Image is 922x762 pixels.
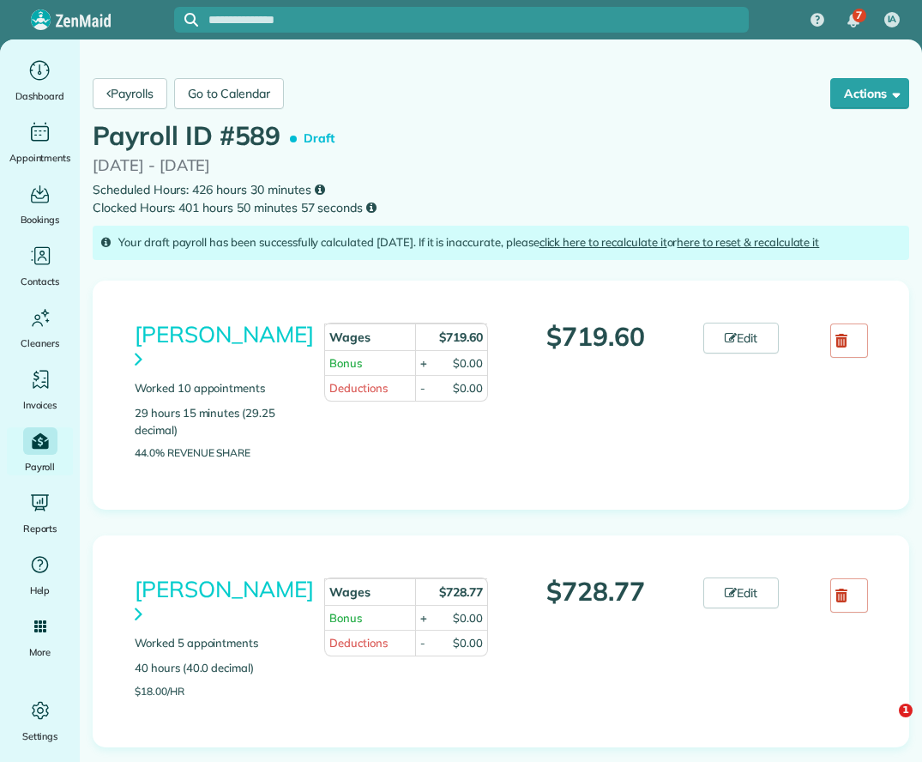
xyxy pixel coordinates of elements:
[7,366,73,414] a: Invoices
[830,78,909,109] button: Actions
[453,380,483,396] div: $0.00
[7,489,73,537] a: Reports
[135,380,298,397] p: Worked 10 appointments
[324,375,415,401] td: Deductions
[30,582,51,599] span: Help
[93,78,167,109] a: Payrolls
[293,124,341,154] span: Draft
[420,380,425,396] div: -
[7,551,73,599] a: Help
[677,235,819,249] a: here to reset & recalculate it
[135,686,298,697] p: $18.00/hr
[21,211,60,228] span: Bookings
[7,304,73,352] a: Cleaners
[135,405,298,438] p: 29 hours 15 minutes (29.25 decimal)
[7,242,73,290] a: Contacts
[9,149,71,166] span: Appointments
[324,605,415,631] td: Bonus
[184,13,198,27] svg: Focus search
[324,630,415,656] td: Deductions
[22,728,58,745] span: Settings
[453,610,483,626] div: $0.00
[7,697,73,745] a: Settings
[7,57,73,105] a: Dashboard
[93,226,909,260] div: Your draft payroll has been successfully calculated [DATE]. If it is inaccurate, please or
[888,13,897,27] span: IA
[439,330,483,345] strong: $719.60
[324,350,415,376] td: Bonus
[135,320,314,373] a: [PERSON_NAME]
[439,584,483,600] strong: $728.77
[21,273,59,290] span: Contacts
[899,704,913,717] span: 1
[539,235,667,249] a: click here to recalculate it
[453,355,483,372] div: $0.00
[329,330,371,345] strong: Wages
[135,635,298,652] p: Worked 5 appointments
[329,584,371,600] strong: Wages
[25,458,56,475] span: Payroll
[21,335,59,352] span: Cleaners
[23,396,57,414] span: Invoices
[93,154,909,177] p: [DATE] - [DATE]
[23,520,57,537] span: Reports
[514,578,678,606] p: $728.77
[135,575,314,628] a: [PERSON_NAME]
[420,610,427,626] div: +
[29,644,51,661] span: More
[7,118,73,166] a: Appointments
[174,13,198,27] button: Focus search
[174,78,284,109] a: Go to Calendar
[856,9,862,22] span: 7
[514,323,678,351] p: $719.60
[703,323,779,354] a: Edit
[703,578,779,608] a: Edit
[135,660,298,677] p: 40 hours (40.0 decimal)
[453,635,483,651] div: $0.00
[93,122,342,154] h1: Payroll ID #589
[864,704,905,745] iframe: Intercom live chat
[7,180,73,228] a: Bookings
[93,181,909,217] small: Scheduled Hours: 426 hours 30 minutes Clocked Hours: 401 hours 50 minutes 57 seconds
[15,88,64,105] span: Dashboard
[135,447,298,458] p: 44.0% Revenue Share
[7,427,73,475] a: Payroll
[420,355,427,372] div: +
[835,2,871,39] div: 7 unread notifications
[420,635,425,651] div: -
